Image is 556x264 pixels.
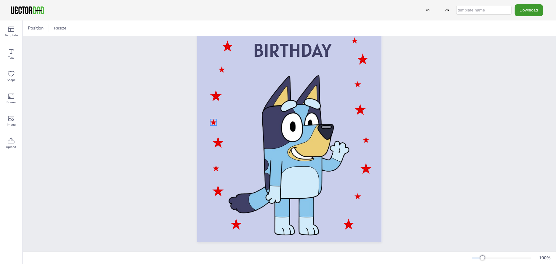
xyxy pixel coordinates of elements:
[537,255,552,261] div: 100 %
[8,55,14,60] span: Text
[253,38,331,62] span: BIRTHDAY
[6,145,16,150] span: Upload
[5,33,18,38] span: Template
[7,78,15,83] span: Shape
[27,25,45,31] span: Position
[51,23,69,33] button: Resize
[456,6,512,15] input: template name
[7,100,16,105] span: Frame
[7,122,15,127] span: Image
[266,12,319,36] span: HAPPY
[10,6,45,15] img: VectorDad-1.png
[515,4,543,16] button: Download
